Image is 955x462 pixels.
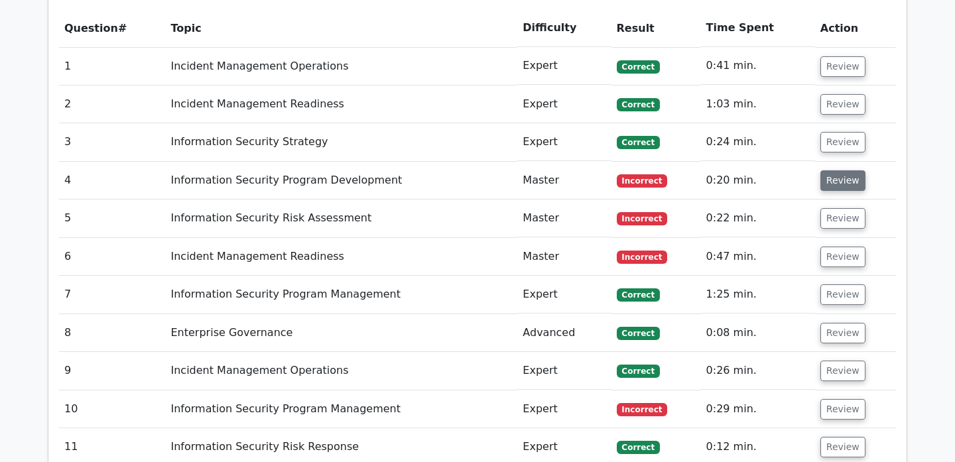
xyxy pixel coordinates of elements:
td: Incident Management Operations [166,352,518,390]
td: 2 [59,86,166,123]
button: Review [820,170,865,191]
td: Expert [517,276,611,314]
td: Expert [517,47,611,85]
span: Correct [617,365,660,378]
span: Correct [617,98,660,111]
th: Result [611,9,701,47]
button: Review [820,437,865,457]
span: Correct [617,60,660,74]
span: Correct [617,327,660,340]
th: Topic [166,9,518,47]
button: Review [820,399,865,420]
td: 0:22 min. [701,200,815,237]
td: 0:20 min. [701,162,815,200]
td: Master [517,200,611,237]
button: Review [820,361,865,381]
td: Information Security Program Management [166,276,518,314]
td: 0:08 min. [701,314,815,352]
span: Correct [617,136,660,149]
td: 5 [59,200,166,237]
td: Information Security Strategy [166,123,518,161]
td: Advanced [517,314,611,352]
span: Incorrect [617,403,668,416]
td: 8 [59,314,166,352]
td: 0:29 min. [701,390,815,428]
button: Review [820,94,865,115]
th: Action [815,9,896,47]
span: Question [64,22,118,34]
td: Master [517,162,611,200]
td: Incident Management Readiness [166,86,518,123]
th: Difficulty [517,9,611,47]
td: 1 [59,47,166,85]
td: 9 [59,352,166,390]
td: 1:25 min. [701,276,815,314]
td: Master [517,238,611,276]
button: Review [820,284,865,305]
td: 0:47 min. [701,238,815,276]
span: Correct [617,441,660,454]
td: 1:03 min. [701,86,815,123]
button: Review [820,132,865,152]
td: Expert [517,352,611,390]
td: 4 [59,162,166,200]
button: Review [820,247,865,267]
th: # [59,9,166,47]
span: Incorrect [617,251,668,264]
span: Incorrect [617,174,668,188]
span: Correct [617,288,660,302]
td: Information Security Program Management [166,390,518,428]
td: 10 [59,390,166,428]
button: Review [820,323,865,343]
td: Expert [517,86,611,123]
td: 0:26 min. [701,352,815,390]
td: 3 [59,123,166,161]
td: 0:41 min. [701,47,815,85]
span: Incorrect [617,212,668,225]
td: Incident Management Readiness [166,238,518,276]
td: Enterprise Governance [166,314,518,352]
td: Expert [517,123,611,161]
td: Information Security Program Development [166,162,518,200]
td: 0:24 min. [701,123,815,161]
th: Time Spent [701,9,815,47]
td: Incident Management Operations [166,47,518,85]
td: Expert [517,390,611,428]
button: Review [820,56,865,77]
td: 6 [59,238,166,276]
td: Information Security Risk Assessment [166,200,518,237]
button: Review [820,208,865,229]
td: 7 [59,276,166,314]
